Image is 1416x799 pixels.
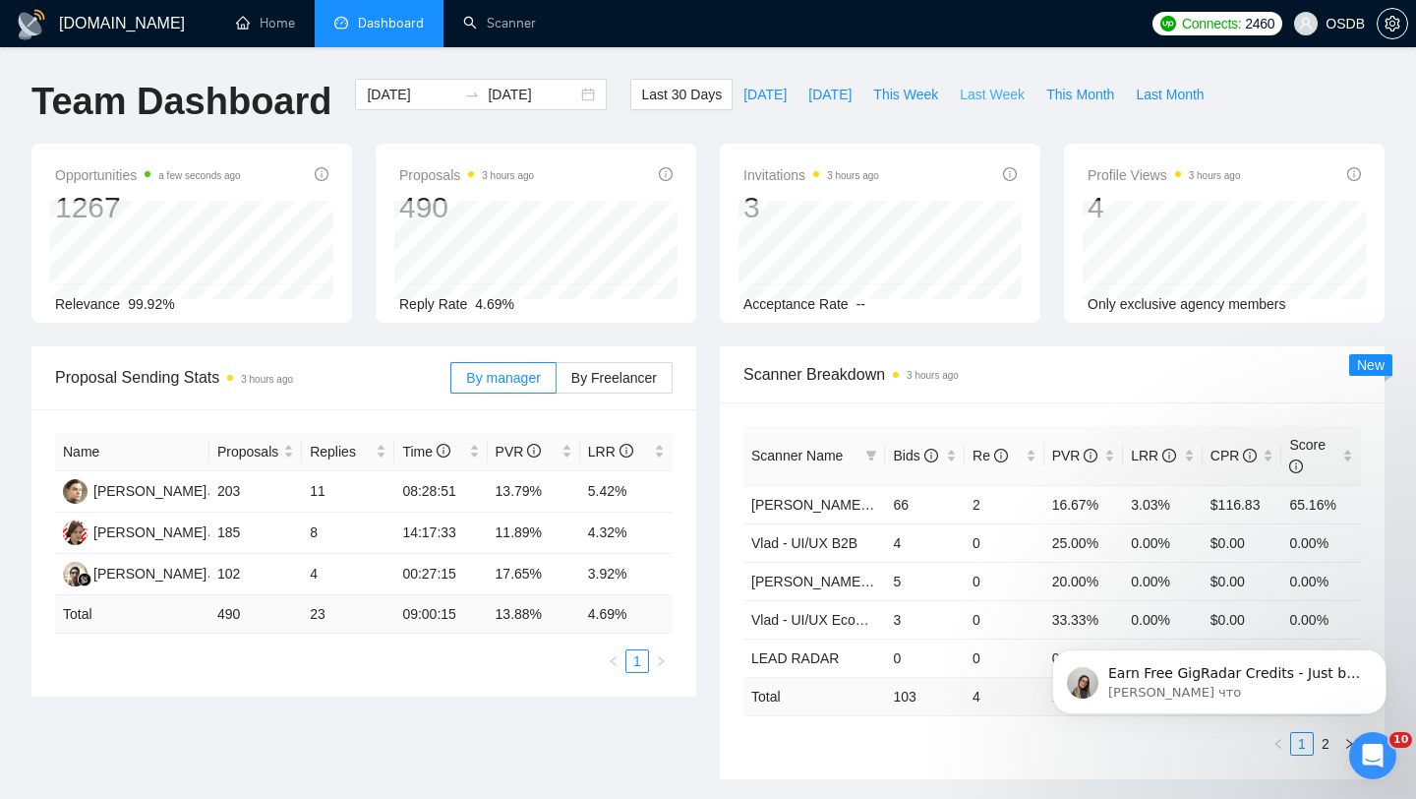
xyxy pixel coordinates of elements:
span: right [655,655,667,667]
span: Replies [310,441,372,462]
th: Name [55,433,209,471]
span: New [1357,357,1385,373]
td: 0.00% [1123,562,1203,600]
div: 3 [743,189,879,226]
td: 3.03% [1123,485,1203,523]
td: 2 [965,485,1044,523]
span: PVR [1052,448,1098,463]
div: [PERSON_NAME] [93,563,206,584]
td: 203 [209,471,302,513]
span: -- [856,296,865,312]
button: right [649,649,673,673]
td: 0.00% [1123,600,1203,639]
td: 00:27:15 [394,554,487,595]
a: searchScanner [463,15,536,31]
td: 13.88 % [488,595,580,634]
li: Previous Page [602,649,625,673]
td: 0.00% [1123,523,1203,562]
img: upwork-logo.png [1160,16,1176,31]
td: 11.89% [488,513,580,554]
td: 4 [965,677,1044,715]
td: $116.83 [1203,485,1282,523]
a: [PERSON_NAME] - UI/UX General [751,497,967,513]
span: Proposals [399,163,534,187]
td: 14:17:33 [394,513,487,554]
a: homeHome [236,15,295,31]
span: info-circle [659,167,673,181]
span: Proposal Sending Stats [55,365,450,390]
span: Dashboard [358,15,424,31]
a: [PERSON_NAME] - UI/UX SaaS [751,574,951,589]
input: Start date [367,84,456,105]
span: info-circle [315,167,328,181]
td: 4.32% [580,513,673,554]
td: 4 [885,523,965,562]
th: Proposals [209,433,302,471]
span: Only exclusive agency members [1088,296,1286,312]
input: End date [488,84,577,105]
iframe: Intercom live chat [1349,732,1396,779]
button: Last Month [1125,79,1214,110]
div: 4 [1088,189,1241,226]
span: filter [861,441,881,470]
span: user [1299,17,1313,31]
td: 3.92% [580,554,673,595]
td: 3 [885,600,965,639]
td: 0 [965,639,1044,677]
span: setting [1378,16,1407,31]
span: Last 30 Days [641,84,722,105]
time: a few seconds ago [158,170,240,181]
span: [DATE] [743,84,787,105]
td: 16.67% [1044,485,1124,523]
span: Proposals [217,441,279,462]
span: 10 [1389,732,1412,748]
span: PVR [496,444,542,460]
li: Next Page [649,649,673,673]
img: MI [63,562,88,586]
a: LEAD RADAR [751,650,839,666]
span: info-circle [1162,449,1176,462]
span: info-circle [437,444,450,458]
button: left [1267,732,1290,756]
td: $0.00 [1203,562,1282,600]
button: This Month [1035,79,1125,110]
li: Previous Page [1267,732,1290,756]
span: Profile Views [1088,163,1241,187]
time: 3 hours ago [482,170,534,181]
iframe: Intercom notifications сообщение [1023,608,1416,746]
td: 490 [209,595,302,634]
td: 33.33% [1044,600,1124,639]
a: AK[PERSON_NAME] [63,523,206,539]
button: Last Week [949,79,1035,110]
a: setting [1377,16,1408,31]
button: [DATE] [733,79,797,110]
span: Time [402,444,449,460]
time: 3 hours ago [827,170,879,181]
div: [PERSON_NAME] [93,480,206,502]
a: DA[PERSON_NAME] [63,482,206,498]
td: 25.00% [1044,523,1124,562]
span: Score [1289,437,1326,474]
span: Opportunities [55,163,241,187]
button: [DATE] [797,79,862,110]
span: Connects: [1182,13,1241,34]
a: 1 [626,650,648,672]
td: 8 [302,513,394,554]
td: 0 [965,600,1044,639]
span: 2460 [1245,13,1274,34]
span: swap-right [464,87,480,102]
td: 0 [885,639,965,677]
td: 65.16% [1281,485,1361,523]
span: Reply Rate [399,296,467,312]
button: setting [1377,8,1408,39]
span: Acceptance Rate [743,296,849,312]
td: 4.69 % [580,595,673,634]
time: 3 hours ago [1189,170,1241,181]
td: 0.00% [1281,600,1361,639]
td: 185 [209,513,302,554]
span: By manager [466,370,540,386]
span: to [464,87,480,102]
div: 490 [399,189,534,226]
